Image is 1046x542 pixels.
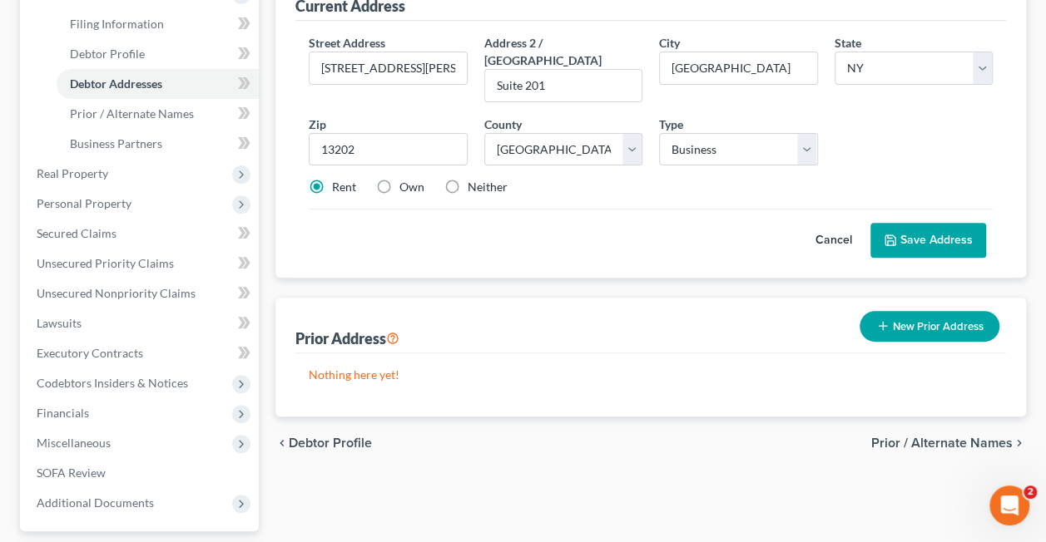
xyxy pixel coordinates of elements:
button: Prior / Alternate Names chevron_right [871,436,1026,450]
input: -- [485,70,642,101]
i: chevron_left [275,436,289,450]
a: Secured Claims [23,219,259,249]
p: Nothing here yet! [309,367,993,383]
button: chevron_left Debtor Profile [275,436,372,450]
span: Prior / Alternate Names [70,106,194,121]
span: Unsecured Priority Claims [37,256,174,270]
a: Filing Information [57,9,259,39]
span: Debtor Profile [70,47,145,61]
input: XXXXX [309,133,467,166]
button: Save Address [870,223,986,258]
span: Real Property [37,166,108,180]
span: Business Partners [70,136,162,150]
input: Enter street address [310,52,466,84]
span: Executory Contracts [37,346,143,360]
a: Debtor Profile [57,39,259,69]
span: SOFA Review [37,466,106,480]
span: Miscellaneous [37,436,111,450]
a: Lawsuits [23,308,259,338]
span: County [484,117,522,131]
a: SOFA Review [23,458,259,488]
span: Zip [309,117,326,131]
div: Prior Address [295,328,399,348]
span: City [659,36,680,50]
span: Debtor Addresses [70,76,162,91]
span: Street Address [309,36,385,50]
a: Executory Contracts [23,338,259,368]
a: Business Partners [57,129,259,159]
span: Financials [37,406,89,420]
iframe: Intercom live chat [989,485,1029,525]
button: New Prior Address [860,311,999,342]
label: Rent [332,179,356,195]
span: 2 [1024,485,1037,499]
a: Debtor Addresses [57,69,259,99]
span: Unsecured Nonpriority Claims [37,286,196,300]
span: State [835,36,861,50]
label: Address 2 / [GEOGRAPHIC_DATA] [484,34,642,69]
i: chevron_right [1013,436,1026,450]
span: Lawsuits [37,316,82,330]
span: Secured Claims [37,226,116,240]
span: Filing Information [70,17,164,31]
a: Unsecured Nonpriority Claims [23,278,259,308]
a: Prior / Alternate Names [57,99,259,129]
span: Debtor Profile [289,436,372,450]
span: Prior / Alternate Names [871,436,1013,450]
span: Personal Property [37,196,131,210]
input: Enter city... [660,52,816,84]
label: Type [659,116,683,133]
a: Unsecured Priority Claims [23,249,259,278]
button: Cancel [797,224,870,257]
span: Additional Documents [37,495,154,510]
label: Own [399,179,424,195]
span: Codebtors Insiders & Notices [37,376,188,390]
label: Neither [468,179,508,195]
